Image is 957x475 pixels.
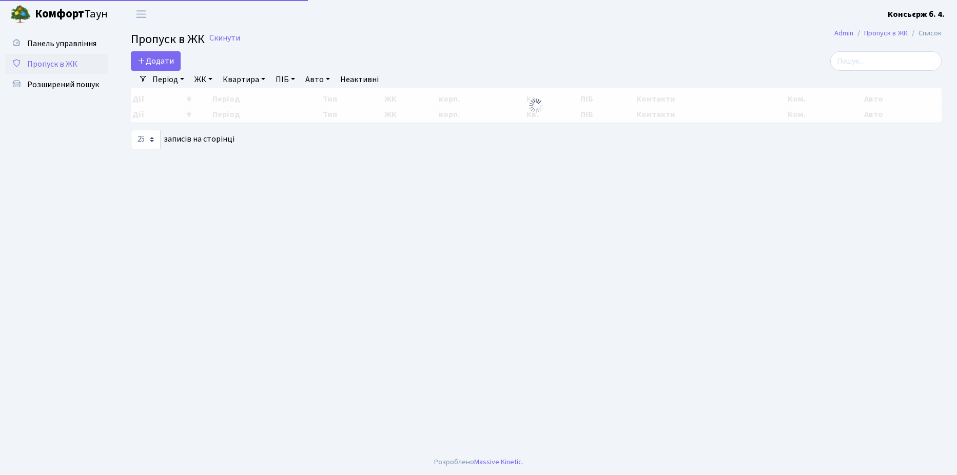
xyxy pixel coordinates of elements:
a: ПІБ [271,71,299,88]
select: записів на сторінці [131,130,161,149]
a: ЖК [190,71,217,88]
span: Пропуск в ЖК [27,58,77,70]
label: записів на сторінці [131,130,235,149]
a: Massive Kinetic [474,457,522,467]
a: Авто [301,71,334,88]
a: Пропуск в ЖК [5,54,108,74]
button: Переключити навігацію [128,6,154,23]
span: Додати [138,55,174,67]
b: Комфорт [35,6,84,22]
a: Admin [834,28,853,38]
a: Квартира [219,71,269,88]
a: Розширений пошук [5,74,108,95]
span: Панель управління [27,38,96,49]
a: Консьєрж б. 4. [888,8,945,21]
input: Пошук... [830,51,942,71]
img: logo.png [10,4,31,25]
a: Панель управління [5,33,108,54]
span: Розширений пошук [27,79,99,90]
a: Пропуск в ЖК [864,28,908,38]
a: Додати [131,51,181,71]
nav: breadcrumb [819,23,957,44]
div: Розроблено . [434,457,523,468]
span: Таун [35,6,108,23]
img: Обробка... [528,97,544,114]
a: Період [148,71,188,88]
a: Неактивні [336,71,383,88]
span: Пропуск в ЖК [131,30,205,48]
a: Скинути [209,33,240,43]
b: Консьєрж б. 4. [888,9,945,20]
li: Список [908,28,942,39]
